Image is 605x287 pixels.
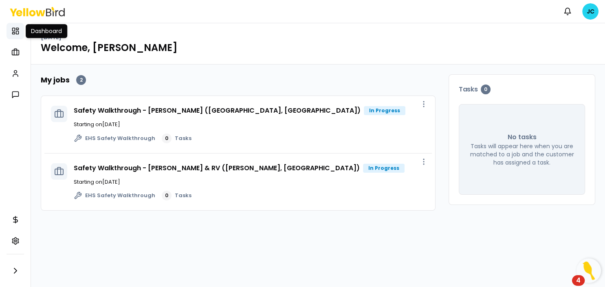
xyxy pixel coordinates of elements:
p: No tasks [508,132,537,142]
span: EHS Safety Walkthrough [85,134,155,142]
h2: My jobs [41,74,70,86]
a: Safety Walkthrough - [PERSON_NAME] ([GEOGRAPHIC_DATA], [GEOGRAPHIC_DATA]) [74,106,361,115]
div: In Progress [363,164,405,173]
span: EHS Safety Walkthrough [85,191,155,200]
p: Tasks will appear here when you are matched to a job and the customer has assigned a task. [469,142,575,167]
p: Starting on [DATE] [74,178,425,186]
div: In Progress [364,106,405,115]
h1: Welcome, [PERSON_NAME] [41,41,595,54]
a: 0Tasks [162,133,191,143]
h3: Tasks [459,85,585,94]
a: Safety Walkthrough - [PERSON_NAME] & RV ([PERSON_NAME], [GEOGRAPHIC_DATA]) [74,163,360,173]
p: Starting on [DATE] [74,120,425,129]
span: JC [582,3,598,20]
button: Open Resource Center, 4 new notifications [576,258,601,283]
div: 0 [162,133,172,143]
a: 0Tasks [162,191,191,200]
div: 0 [481,85,491,94]
div: 0 [162,191,172,200]
div: 2 [76,75,86,85]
